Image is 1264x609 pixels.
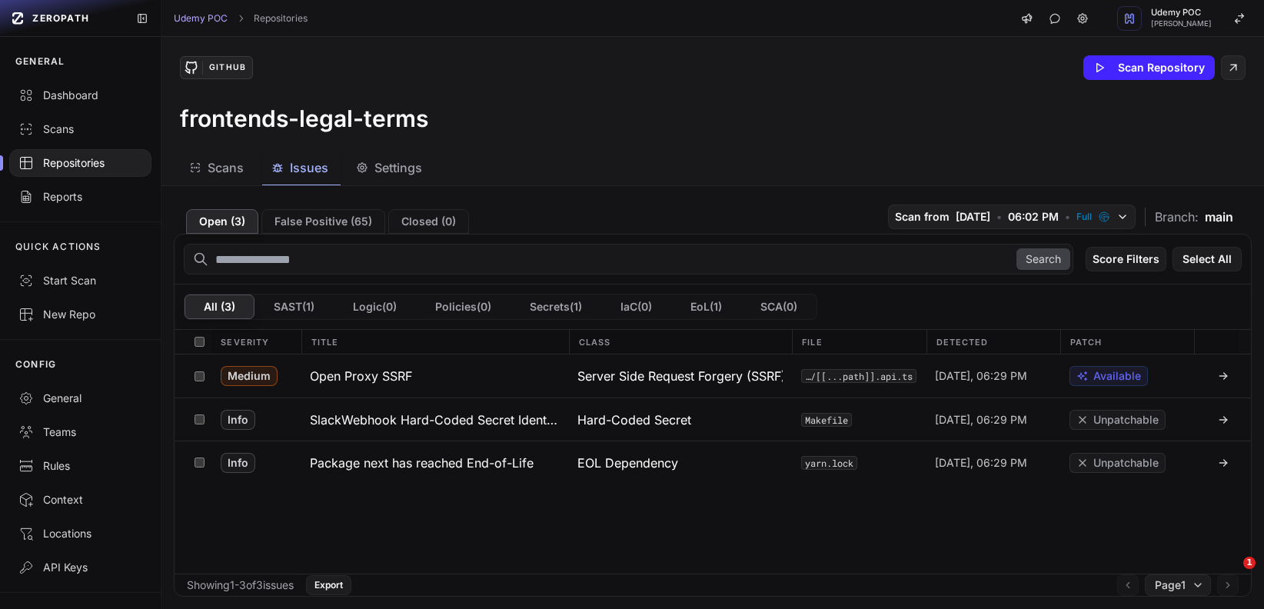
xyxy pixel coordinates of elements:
span: Branch: [1155,208,1199,226]
div: Info Package next has reached End-of-Life EOL Dependency yarn.lock [DATE], 06:29 PM Unpatchable [175,441,1251,484]
div: Teams [18,424,142,440]
div: Rules [18,458,142,474]
button: Package next has reached End-of-Life [301,441,569,484]
button: Secrets(1) [511,295,601,319]
span: Settings [374,158,422,177]
span: Page 1 [1155,577,1186,593]
button: Export [306,575,351,595]
svg: chevron right, [235,13,246,24]
div: Severity [211,330,301,354]
nav: breadcrumb [174,12,308,25]
code: Makefile [801,413,852,427]
button: Score Filters [1086,247,1166,271]
button: IaC(0) [601,295,671,319]
h3: SlackWebhook Hard-Coded Secret Identified [310,411,560,429]
div: Medium Open Proxy SSRF Server Side Request Forgery (SSRF) src/pages/api/api-2.0/[[...path]].api.t... [175,354,1251,398]
span: • [996,209,1002,225]
button: Open Proxy SSRF [301,354,569,398]
span: 1 [1243,557,1256,569]
span: Unpatchable [1093,455,1159,471]
div: Repositories [18,155,142,171]
button: Closed (0) [388,209,469,234]
button: src/pages/api/api-2.0/[[...path]].api.ts [801,369,916,383]
div: Class [569,330,792,354]
button: SlackWebhook Hard-Coded Secret Identified [301,398,569,441]
button: Search [1016,248,1070,270]
div: Locations [18,526,142,541]
button: SCA(0) [741,295,817,319]
span: ZEROPATH [32,12,89,25]
button: Policies(0) [416,295,511,319]
div: Context [18,492,142,507]
span: Info [221,410,255,430]
a: Repositories [254,12,308,25]
span: Unpatchable [1093,412,1159,428]
button: Logic(0) [334,295,416,319]
p: CONFIG [15,358,56,371]
div: GitHub [202,61,251,75]
span: Udemy POC [1151,8,1212,17]
div: New Repo [18,307,142,322]
span: Scan from [895,209,950,225]
span: [DATE], 06:29 PM [935,455,1027,471]
span: [DATE], 06:29 PM [935,412,1027,428]
div: Showing 1 - 3 of 3 issues [187,577,294,593]
p: GENERAL [15,55,65,68]
button: Scan Repository [1083,55,1215,80]
span: [DATE] [956,209,990,225]
button: Open (3) [186,209,258,234]
iframe: Intercom live chat [1212,557,1249,594]
span: 06:02 PM [1008,209,1059,225]
span: Full [1076,211,1092,223]
p: QUICK ACTIONS [15,241,101,253]
div: Patch [1060,330,1194,354]
div: Start Scan [18,273,142,288]
div: Scans [18,121,142,137]
span: main [1205,208,1233,226]
span: [PERSON_NAME] [1151,20,1212,28]
div: Dashboard [18,88,142,103]
span: [DATE], 06:29 PM [935,368,1027,384]
span: Scans [208,158,244,177]
span: EOL Dependency [577,454,678,472]
span: Available [1093,368,1141,384]
div: Title [301,330,569,354]
button: SAST(1) [254,295,334,319]
span: Info [221,453,255,473]
button: EoL(1) [671,295,741,319]
div: Reports [18,189,142,205]
button: Page1 [1145,574,1211,596]
span: Issues [290,158,328,177]
span: • [1065,209,1070,225]
button: Scan from [DATE] • 06:02 PM • Full [888,205,1136,229]
button: All (3) [185,295,254,319]
div: File [792,330,926,354]
h3: frontends-legal-terms [180,105,428,132]
a: ZEROPATH [6,6,124,31]
span: Hard-Coded Secret [577,411,691,429]
div: Info SlackWebhook Hard-Coded Secret Identified Hard-Coded Secret Makefile [DATE], 06:29 PM Unpatc... [175,398,1251,441]
div: General [18,391,142,406]
div: API Keys [18,560,142,575]
a: Udemy POC [174,12,228,25]
h3: Open Proxy SSRF [310,367,412,385]
span: Server Side Request Forgery (SSRF) [577,367,783,385]
code: yarn.lock [801,456,857,470]
span: Medium [221,366,278,386]
h3: Package next has reached End-of-Life [310,454,534,472]
button: False Positive (65) [261,209,385,234]
button: Select All [1173,247,1242,271]
div: Detected [926,330,1060,354]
